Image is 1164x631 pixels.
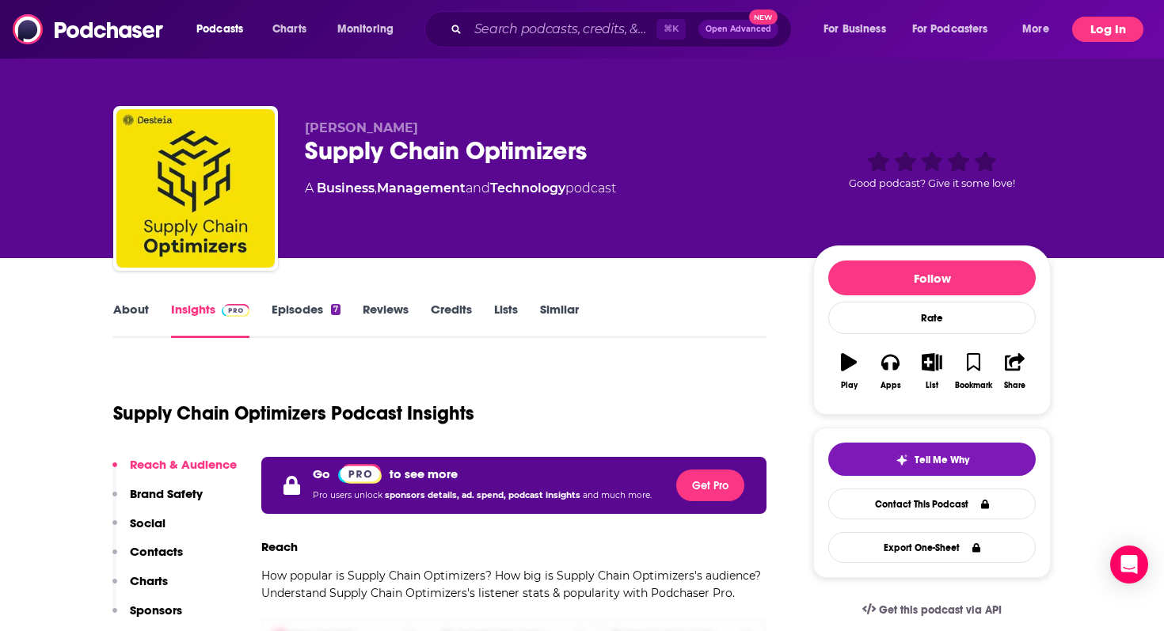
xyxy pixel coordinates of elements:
[828,532,1036,563] button: Export One-Sheet
[828,302,1036,334] div: Rate
[130,573,168,588] p: Charts
[305,120,418,135] span: [PERSON_NAME]
[112,544,183,573] button: Contacts
[813,120,1051,219] div: Good podcast? Give it some love!
[338,464,382,484] img: Podchaser Pro
[305,179,616,198] div: A podcast
[1110,545,1148,583] div: Open Intercom Messenger
[850,591,1014,629] a: Get this podcast via API
[222,304,249,317] img: Podchaser Pro
[363,302,409,338] a: Reviews
[112,486,203,515] button: Brand Safety
[196,18,243,40] span: Podcasts
[915,454,969,466] span: Tell Me Why
[1011,17,1069,42] button: open menu
[317,181,375,196] a: Business
[313,484,652,507] p: Pro users unlock and much more.
[494,302,518,338] a: Lists
[116,109,275,268] img: Supply Chain Optimizers
[828,488,1036,519] a: Contact This Podcast
[995,343,1036,400] button: Share
[828,443,1036,476] button: tell me why sparkleTell Me Why
[468,17,656,42] input: Search podcasts, credits, & more...
[112,457,237,486] button: Reach & Audience
[331,304,340,315] div: 7
[261,539,298,554] h3: Reach
[466,181,490,196] span: and
[869,343,911,400] button: Apps
[812,17,906,42] button: open menu
[272,302,340,338] a: Episodes7
[338,463,382,484] a: Pro website
[912,18,988,40] span: For Podcasters
[881,381,901,390] div: Apps
[113,401,474,425] h1: Supply Chain Optimizers Podcast Insights
[676,469,744,501] button: Get Pro
[896,454,908,466] img: tell me why sparkle
[439,11,807,48] div: Search podcasts, credits, & more...
[313,466,330,481] p: Go
[130,515,165,530] p: Social
[112,515,165,545] button: Social
[1072,17,1143,42] button: Log In
[698,20,778,39] button: Open AdvancedNew
[262,17,316,42] a: Charts
[390,466,458,481] p: to see more
[955,381,992,390] div: Bookmark
[911,343,953,400] button: List
[112,573,168,602] button: Charts
[431,302,472,338] a: Credits
[326,17,414,42] button: open menu
[841,381,858,390] div: Play
[828,343,869,400] button: Play
[375,181,377,196] span: ,
[1004,381,1025,390] div: Share
[130,457,237,472] p: Reach & Audience
[749,10,778,25] span: New
[490,181,565,196] a: Technology
[337,18,394,40] span: Monitoring
[377,181,466,196] a: Management
[849,177,1015,189] span: Good podcast? Give it some love!
[656,19,686,40] span: ⌘ K
[879,603,1002,617] span: Get this podcast via API
[1022,18,1049,40] span: More
[272,18,306,40] span: Charts
[130,602,182,618] p: Sponsors
[385,490,583,500] span: sponsors details, ad. spend, podcast insights
[113,302,149,338] a: About
[130,486,203,501] p: Brand Safety
[185,17,264,42] button: open menu
[13,14,165,44] img: Podchaser - Follow, Share and Rate Podcasts
[902,17,1011,42] button: open menu
[171,302,249,338] a: InsightsPodchaser Pro
[926,381,938,390] div: List
[828,260,1036,295] button: Follow
[706,25,771,33] span: Open Advanced
[824,18,886,40] span: For Business
[261,567,766,602] p: How popular is Supply Chain Optimizers? How big is Supply Chain Optimizers's audience? Understand...
[953,343,994,400] button: Bookmark
[540,302,579,338] a: Similar
[130,544,183,559] p: Contacts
